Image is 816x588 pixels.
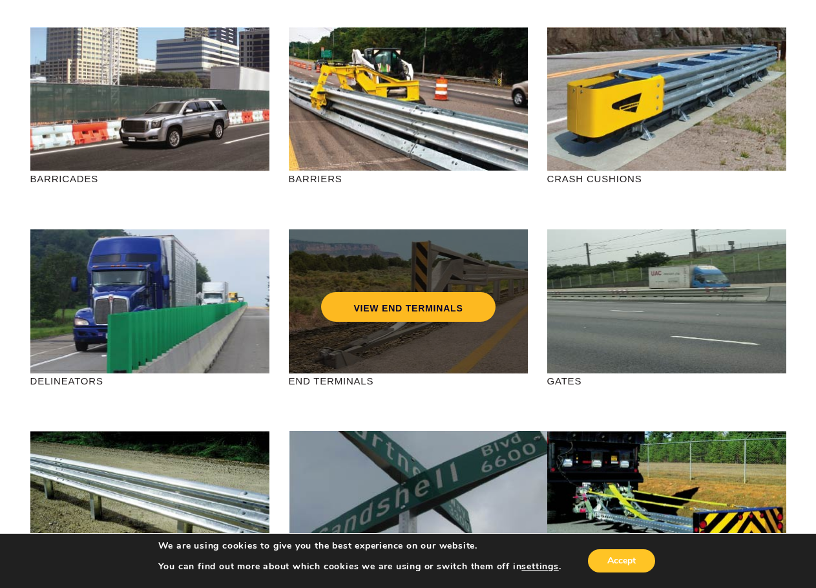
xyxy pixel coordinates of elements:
p: CRASH CUSHIONS [547,171,786,186]
p: GATES [547,373,786,388]
p: BARRICADES [30,171,269,186]
a: VIEW END TERMINALS [321,292,495,322]
p: We are using cookies to give you the best experience on our website. [158,540,561,552]
p: END TERMINALS [289,373,528,388]
p: BARRIERS [289,171,528,186]
button: settings [521,561,558,572]
p: You can find out more about which cookies we are using or switch them off in . [158,561,561,572]
p: DELINEATORS [30,373,269,388]
button: Accept [588,549,655,572]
